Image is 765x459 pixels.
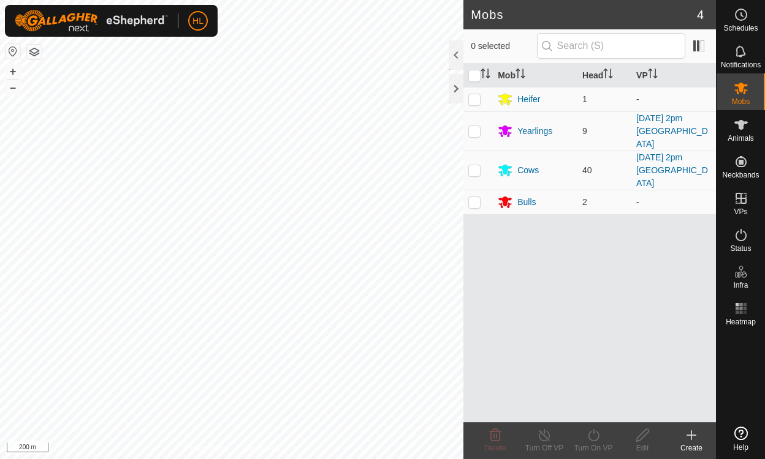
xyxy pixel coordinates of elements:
[636,113,708,149] a: [DATE] 2pm [GEOGRAPHIC_DATA]
[717,422,765,456] a: Help
[582,94,587,104] span: 1
[734,208,747,215] span: VPs
[517,125,552,138] div: Yearlings
[27,45,42,59] button: Map Layers
[726,318,756,326] span: Heatmap
[631,190,716,214] td: -
[582,126,587,136] span: 9
[6,80,20,95] button: –
[517,164,539,177] div: Cows
[183,443,229,454] a: Privacy Policy
[481,70,490,80] p-sorticon: Activate to sort
[569,442,618,453] div: Turn On VP
[667,442,716,453] div: Create
[485,444,506,452] span: Delete
[577,64,631,88] th: Head
[537,33,685,59] input: Search (S)
[582,197,587,207] span: 2
[6,44,20,59] button: Reset Map
[636,152,708,188] a: [DATE] 2pm [GEOGRAPHIC_DATA]
[721,61,761,69] span: Notifications
[582,165,592,175] span: 40
[471,7,697,22] h2: Mobs
[733,444,748,451] span: Help
[732,98,750,105] span: Mobs
[631,87,716,111] td: -
[618,442,667,453] div: Edit
[192,15,204,28] span: HL
[471,40,536,53] span: 0 selected
[244,443,280,454] a: Contact Us
[517,93,540,106] div: Heifer
[15,10,168,32] img: Gallagher Logo
[517,196,536,209] div: Bulls
[603,70,613,80] p-sorticon: Activate to sort
[631,64,716,88] th: VP
[730,245,751,252] span: Status
[723,24,758,32] span: Schedules
[516,70,525,80] p-sorticon: Activate to sort
[6,64,20,79] button: +
[728,135,754,142] span: Animals
[493,64,577,88] th: Mob
[648,70,658,80] p-sorticon: Activate to sort
[722,171,759,179] span: Neckbands
[733,282,748,289] span: Infra
[697,6,704,24] span: 4
[520,442,569,453] div: Turn Off VP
